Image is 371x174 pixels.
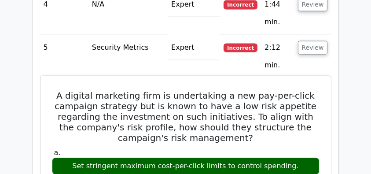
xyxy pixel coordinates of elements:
[168,35,220,60] td: Expert
[40,35,88,78] td: 5
[88,35,168,78] td: Security Metrics
[224,44,257,52] span: Incorrect
[261,35,294,78] td: 2:12 min.
[54,148,61,157] span: a.
[298,41,328,55] button: Review
[51,90,320,143] h5: A digital marketing firm is undertaking a new pay-per-click campaign strategy but is known to hav...
[224,0,257,9] span: Incorrect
